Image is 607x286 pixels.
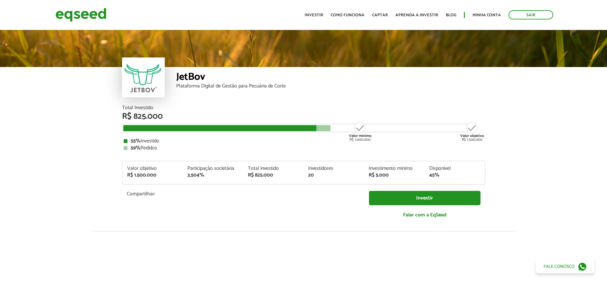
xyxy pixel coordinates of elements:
[122,105,485,110] div: Total Investido
[187,166,238,171] div: Participação societária
[349,133,372,139] strong: Valor mínimo
[509,10,553,19] a: Sair
[331,13,365,17] a: Como funciona
[55,6,106,23] img: EqSeed
[473,13,501,17] a: Minha conta
[369,191,481,205] a: Investir
[460,133,484,139] strong: Valor objetivo
[369,208,481,222] a: Falar com a EqSeed
[248,166,299,171] div: Total investido
[369,173,420,178] div: R$ 5.000
[305,13,323,17] a: Investir
[308,166,359,171] div: Investidores
[446,13,456,17] a: Blog
[395,13,438,17] a: Aprenda a investir
[248,173,299,178] div: R$ 825.000
[127,191,359,197] p: Compartilhar:
[429,166,480,171] div: Disponível
[127,173,178,178] div: R$ 1.500.000
[124,146,484,151] div: Pedidos
[429,173,480,178] div: 45%
[176,84,485,89] div: Plataforma Digital de Gestão para Pecuária de Corte
[131,144,141,152] strong: 59%
[308,173,359,178] div: 20
[176,72,485,84] div: JetBov
[131,137,141,145] strong: 55%
[124,139,484,144] div: Investido
[122,112,485,121] div: R$ 825.000
[460,121,484,142] div: R$ 1.500.000
[372,13,388,17] a: Captar
[369,166,420,171] div: Investimento mínimo
[348,121,372,142] div: R$ 1.000.000
[187,173,238,178] div: 3,504%
[536,260,594,273] a: Fale conosco
[127,166,178,171] div: Valor objetivo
